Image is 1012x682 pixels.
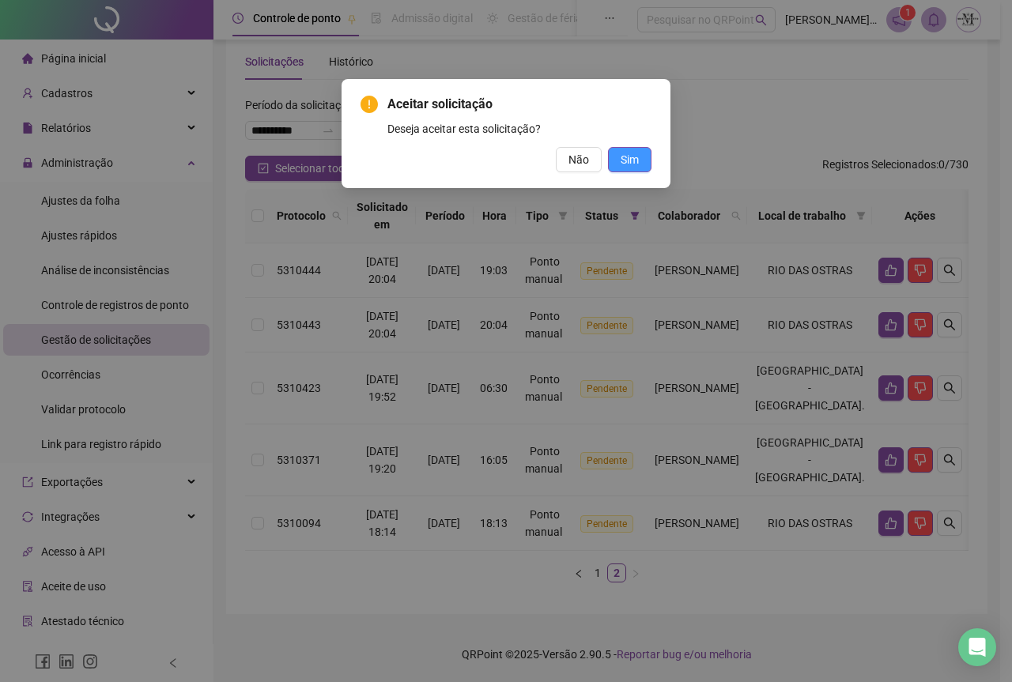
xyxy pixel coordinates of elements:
[387,95,651,114] span: Aceitar solicitação
[608,147,651,172] button: Sim
[556,147,602,172] button: Não
[621,151,639,168] span: Sim
[361,96,378,113] span: exclamation-circle
[387,120,651,138] div: Deseja aceitar esta solicitação?
[568,151,589,168] span: Não
[958,628,996,666] div: Open Intercom Messenger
